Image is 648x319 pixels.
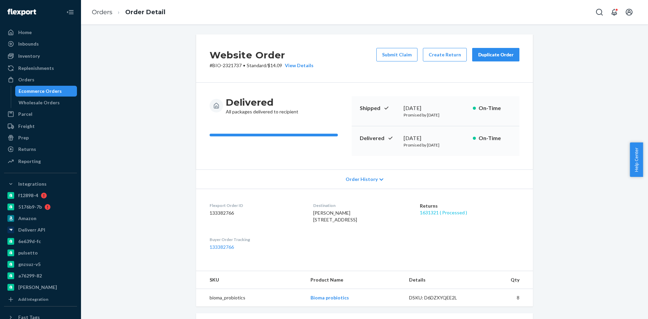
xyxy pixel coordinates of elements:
button: Open Search Box [593,5,606,19]
div: gnzsuz-v5 [18,261,40,268]
a: Reporting [4,156,77,167]
div: Inventory [18,53,40,59]
a: gnzsuz-v5 [4,259,77,270]
p: Delivered [360,134,398,142]
div: Integrations [18,181,47,187]
div: 6e639d-fc [18,238,41,245]
dt: Buyer Order Tracking [210,237,302,242]
button: Integrations [4,179,77,189]
div: Amazon [18,215,36,222]
a: [PERSON_NAME] [4,282,77,293]
img: Flexport logo [7,9,36,16]
button: Help Center [630,142,643,177]
div: Orders [18,76,34,83]
button: Create Return [423,48,467,61]
h3: Delivered [226,96,298,108]
div: Wholesale Orders [19,99,60,106]
div: Ecommerce Orders [19,88,62,95]
dt: Destination [313,203,409,208]
div: Returns [18,146,36,153]
dt: Returns [420,203,519,209]
span: • [243,62,245,68]
a: Ecommerce Orders [15,86,77,97]
p: # BIO-2321737 / $14.09 [210,62,314,69]
th: Qty [478,271,533,289]
dd: 133382766 [210,210,302,216]
a: Inventory [4,51,77,61]
ol: breadcrumbs [86,2,171,22]
p: Promised by [DATE] [404,112,467,118]
div: DSKU: D6DZXYQEE2L [409,294,473,301]
span: Standard [247,62,266,68]
td: bioma_probiotics [196,289,305,307]
div: Duplicate Order [478,51,514,58]
a: Bioma probiotics [310,295,349,300]
p: Promised by [DATE] [404,142,467,148]
a: Deliverr API [4,224,77,235]
button: Submit Claim [376,48,417,61]
div: Replenishments [18,65,54,72]
a: 133382766 [210,244,234,250]
div: [DATE] [404,104,467,112]
th: Details [404,271,478,289]
div: Parcel [18,111,32,117]
button: View Details [282,62,314,69]
div: Deliverr API [18,227,45,233]
a: 6e639d-fc [4,236,77,247]
p: On-Time [479,134,511,142]
div: 5176b9-7b [18,204,42,210]
div: Reporting [18,158,41,165]
div: a76299-82 [18,272,42,279]
th: Product Name [305,271,403,289]
button: Open notifications [607,5,621,19]
div: Prep [18,134,29,141]
div: Add Integration [18,296,48,302]
a: 1631321 ( Processed ) [420,210,467,215]
td: 8 [478,289,533,307]
a: Prep [4,132,77,143]
a: Replenishments [4,63,77,74]
div: Inbounds [18,41,39,47]
dt: Flexport Order ID [210,203,302,208]
div: pulsetto [18,249,38,256]
a: pulsetto [4,247,77,258]
a: Orders [4,74,77,85]
a: Parcel [4,109,77,119]
a: Orders [92,8,112,16]
button: Close Navigation [63,5,77,19]
div: [DATE] [404,134,467,142]
div: All packages delivered to recipient [226,96,298,115]
div: [PERSON_NAME] [18,284,57,291]
button: Open account menu [622,5,636,19]
a: Amazon [4,213,77,224]
a: Inbounds [4,38,77,49]
a: Wholesale Orders [15,97,77,108]
a: Home [4,27,77,38]
a: Order Detail [125,8,165,16]
a: 5176b9-7b [4,202,77,212]
a: f12898-4 [4,190,77,201]
a: Add Integration [4,295,77,303]
a: a76299-82 [4,270,77,281]
button: Duplicate Order [472,48,519,61]
span: [PERSON_NAME] [STREET_ADDRESS] [313,210,357,222]
h2: Website Order [210,48,314,62]
div: Freight [18,123,35,130]
span: Order History [346,176,378,183]
div: Home [18,29,32,36]
a: Returns [4,144,77,155]
p: Shipped [360,104,398,112]
p: On-Time [479,104,511,112]
a: Freight [4,121,77,132]
div: f12898-4 [18,192,38,199]
th: SKU [196,271,305,289]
